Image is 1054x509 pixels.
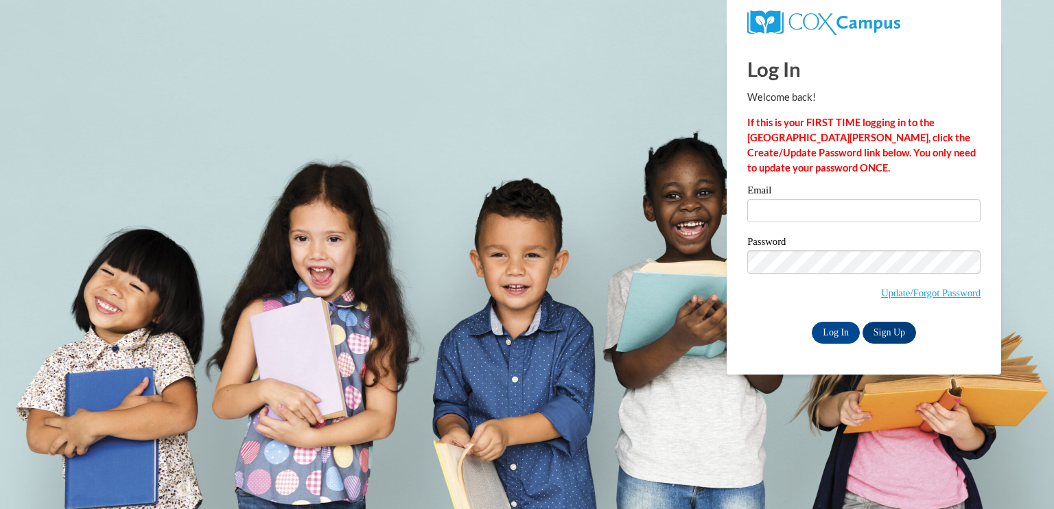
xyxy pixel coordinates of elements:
a: Update/Forgot Password [881,287,981,298]
a: Sign Up [863,322,916,344]
label: Password [747,237,981,250]
label: Email [747,185,981,199]
img: COX Campus [747,10,900,35]
p: Welcome back! [747,90,981,105]
strong: If this is your FIRST TIME logging in to the [GEOGRAPHIC_DATA][PERSON_NAME], click the Create/Upd... [747,117,976,174]
input: Log In [812,322,860,344]
h1: Log In [747,55,981,83]
a: COX Campus [747,16,900,27]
